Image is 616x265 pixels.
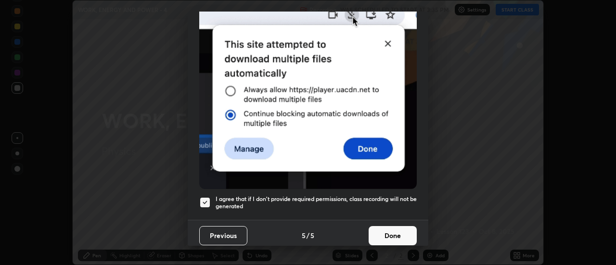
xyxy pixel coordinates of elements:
h4: / [307,230,309,240]
h4: 5 [310,230,314,240]
h5: I agree that if I don't provide required permissions, class recording will not be generated [216,195,417,210]
button: Previous [199,226,247,245]
h4: 5 [302,230,306,240]
button: Done [369,226,417,245]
